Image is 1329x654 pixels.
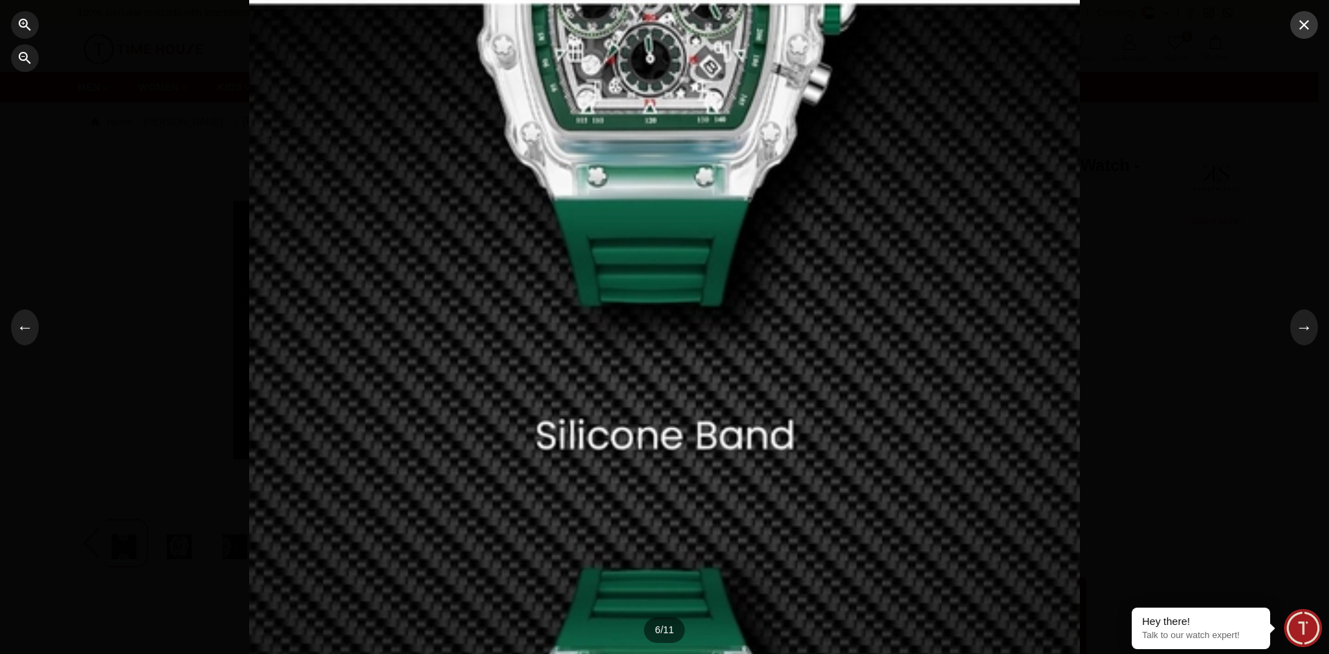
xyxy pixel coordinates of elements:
[1142,615,1260,628] div: Hey there!
[1284,609,1322,647] div: Chat Widget
[11,309,39,345] button: ←
[644,617,685,643] div: 6 / 11
[1290,309,1318,345] button: →
[1142,630,1260,642] p: Talk to our watch expert!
